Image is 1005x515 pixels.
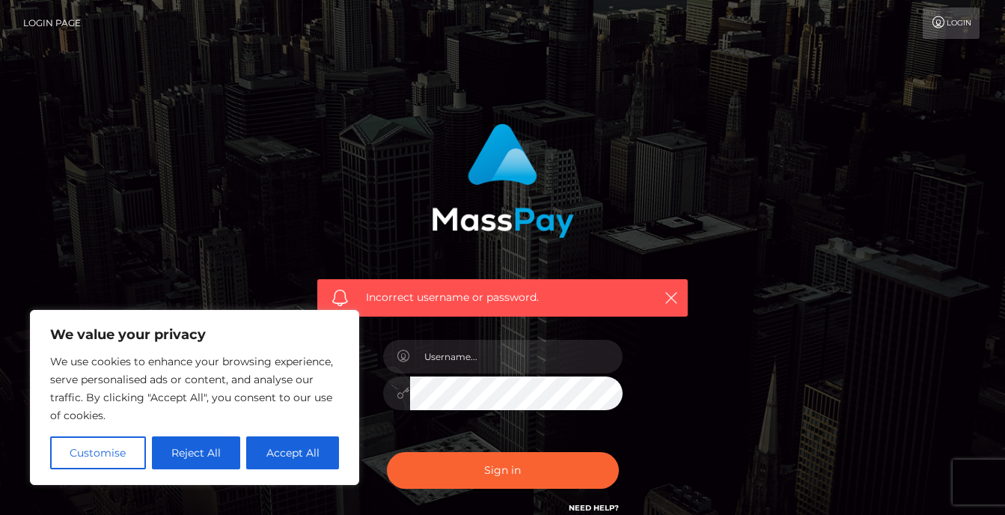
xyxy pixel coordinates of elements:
[152,436,241,469] button: Reject All
[50,436,146,469] button: Customise
[410,340,623,374] input: Username...
[923,7,980,39] a: Login
[366,290,639,305] span: Incorrect username or password.
[23,7,81,39] a: Login Page
[432,124,574,238] img: MassPay Login
[569,503,619,513] a: Need Help?
[30,310,359,485] div: We value your privacy
[246,436,339,469] button: Accept All
[50,326,339,344] p: We value your privacy
[387,452,619,489] button: Sign in
[50,353,339,424] p: We use cookies to enhance your browsing experience, serve personalised ads or content, and analys...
